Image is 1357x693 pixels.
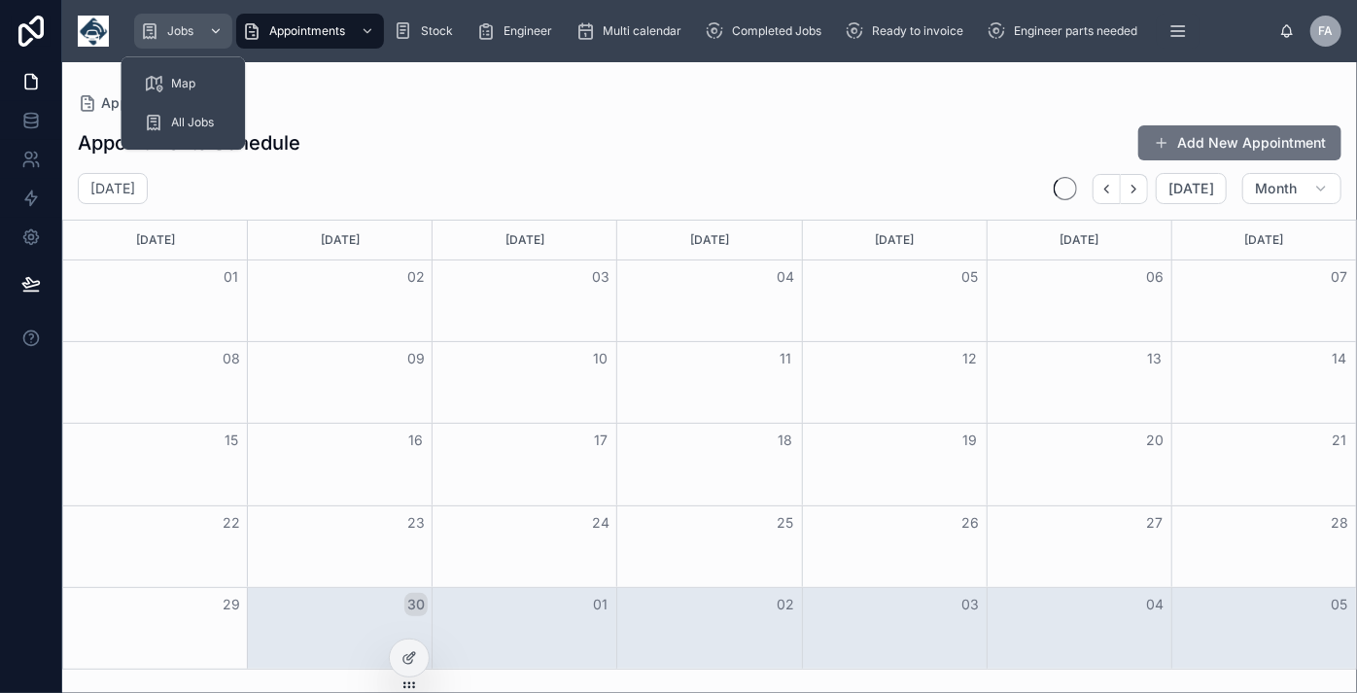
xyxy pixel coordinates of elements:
button: 26 [958,511,982,535]
button: 02 [404,265,428,289]
a: Multi calendar [570,14,695,49]
img: App logo [78,16,109,47]
button: 06 [1143,265,1166,289]
a: All Jobs [132,105,233,140]
button: 09 [404,347,428,370]
button: 12 [958,347,982,370]
button: 20 [1143,429,1166,452]
button: 22 [220,511,243,535]
span: Engineer [504,23,552,39]
button: 04 [1143,593,1166,616]
span: Appointments [269,23,345,39]
button: 05 [1328,593,1351,616]
span: Engineer parts needed [1014,23,1137,39]
button: 10 [589,347,612,370]
div: scrollable content [124,10,1279,52]
div: [DATE] [66,221,244,260]
button: 24 [589,511,612,535]
button: 01 [220,265,243,289]
span: Month [1255,180,1298,197]
span: FA [1319,23,1334,39]
button: Back [1093,174,1121,204]
a: Jobs [134,14,232,49]
a: Stock [388,14,467,49]
a: Map [132,66,233,101]
a: Appointments [78,93,192,113]
button: Add New Appointment [1138,125,1341,160]
div: [DATE] [1175,221,1353,260]
div: [DATE] [435,221,613,260]
h2: [DATE] [90,179,135,198]
button: 27 [1143,511,1166,535]
button: 28 [1328,511,1351,535]
button: 30 [404,593,428,616]
button: 14 [1328,347,1351,370]
button: [DATE] [1156,173,1227,204]
span: All Jobs [171,115,214,130]
span: Stock [421,23,453,39]
a: Ready to invoice [839,14,977,49]
button: 02 [774,593,797,616]
button: 04 [774,265,797,289]
button: 11 [774,347,797,370]
span: Jobs [167,23,193,39]
a: Completed Jobs [699,14,835,49]
a: Engineer parts needed [981,14,1151,49]
button: 29 [220,593,243,616]
div: [DATE] [620,221,798,260]
button: 18 [774,429,797,452]
button: 03 [958,593,982,616]
span: Appointments [101,93,192,113]
h1: Appointments Schedule [78,129,300,156]
button: 23 [404,511,428,535]
button: 08 [220,347,243,370]
button: 03 [589,265,612,289]
button: 16 [404,429,428,452]
div: [DATE] [251,221,429,260]
button: 05 [958,265,982,289]
div: [DATE] [806,221,984,260]
button: 07 [1328,265,1351,289]
a: Appointments [236,14,384,49]
button: 17 [589,429,612,452]
span: Map [171,76,195,91]
button: 19 [958,429,982,452]
div: Month View [62,220,1357,670]
button: 15 [220,429,243,452]
button: Next [1121,174,1148,204]
span: Ready to invoice [872,23,963,39]
button: 25 [774,511,797,535]
button: 21 [1328,429,1351,452]
button: Month [1242,173,1341,204]
span: Completed Jobs [732,23,821,39]
button: 13 [1143,347,1166,370]
div: [DATE] [991,221,1168,260]
span: [DATE] [1168,180,1214,197]
button: 01 [589,593,612,616]
span: Multi calendar [603,23,681,39]
a: Engineer [470,14,566,49]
